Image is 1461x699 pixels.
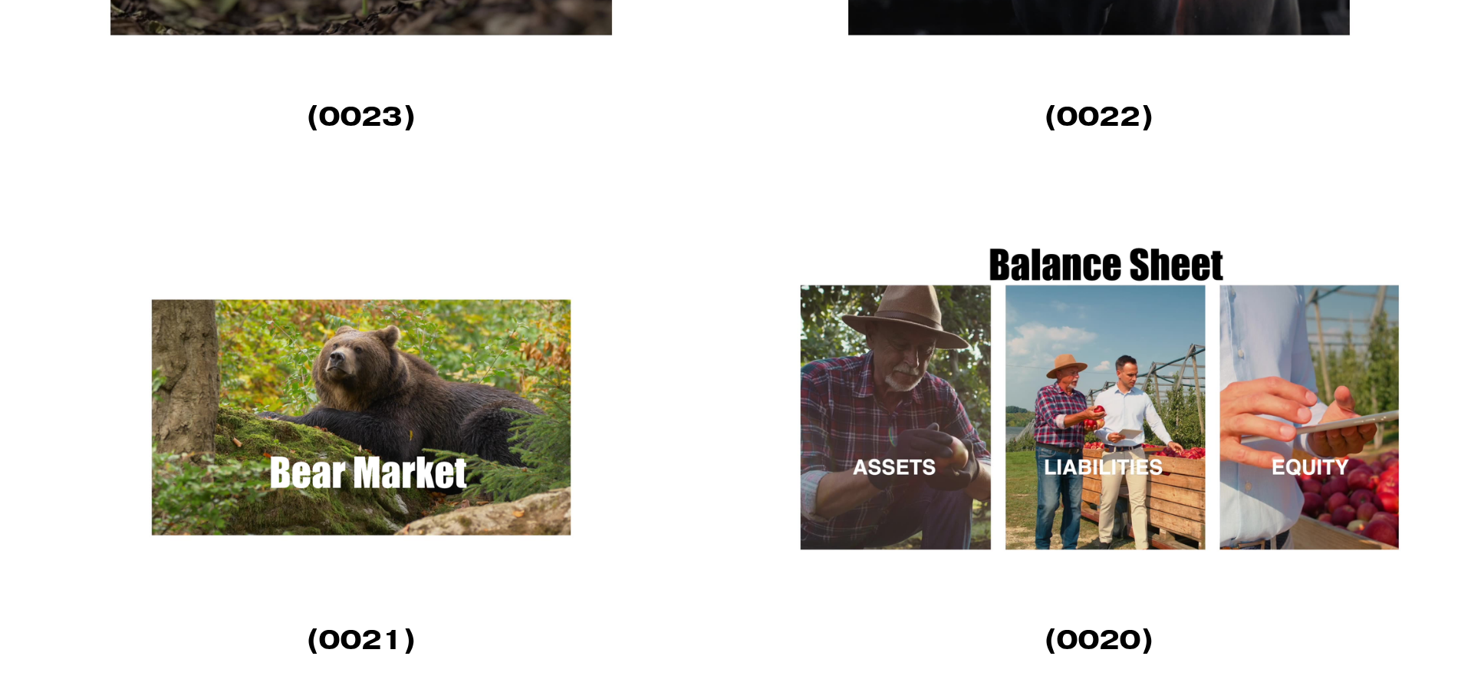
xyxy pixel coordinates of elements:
img: Breaking Down a Balance Sheet: A Financial Compass Script (0020) To understand the value of a bus... [782,239,1417,596]
strong: (0020) [1045,622,1153,657]
strong: (0023) [307,98,416,134]
img: Navigating the Seasonal Shifts of Bear Markets Script (0021) In the financial world, a bear marke... [44,239,679,596]
strong: (0022) [1045,98,1153,134]
strong: (0021) [307,622,416,657]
